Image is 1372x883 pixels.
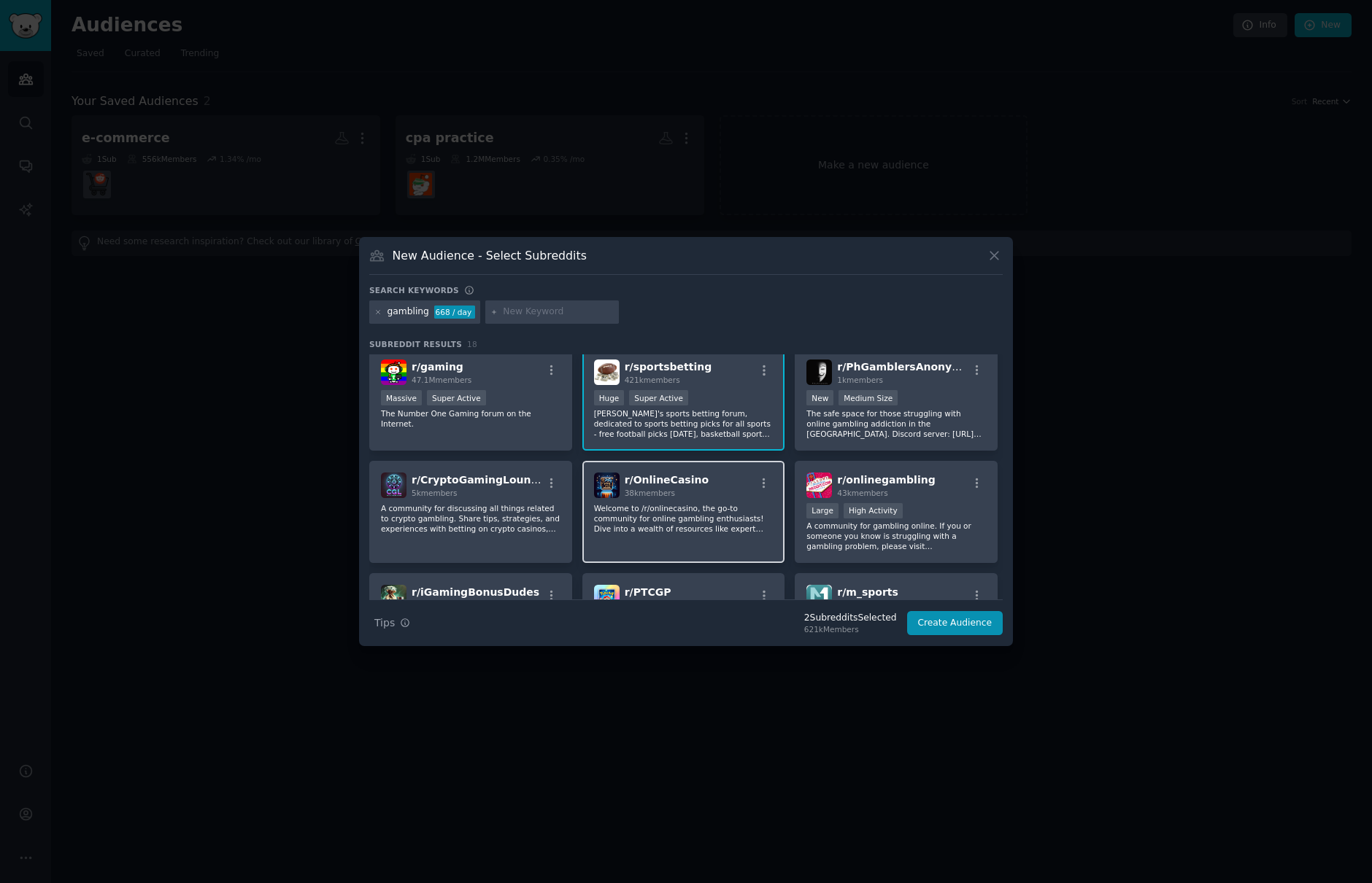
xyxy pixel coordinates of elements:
div: 668 / day [434,306,475,319]
span: 1k members [837,376,883,384]
span: r/ PTCGP [625,586,671,598]
span: 18 [467,340,477,349]
img: PTCGP [594,585,620,610]
span: r/ sportsbetting [625,361,712,373]
div: New [806,390,833,405]
div: 2 Subreddit s Selected [804,612,897,625]
img: onlinegambling [806,472,832,498]
span: r/ CryptoGamingLounge [412,474,545,486]
p: A community for gambling online. If you or someone you know is struggling with a gambling problem... [806,521,986,551]
span: r/ m_sports [837,586,898,598]
div: Medium Size [839,390,898,405]
span: r/ gaming [412,361,463,373]
div: Huge [594,390,625,405]
span: 47.1M members [412,376,471,384]
span: r/ iGamingBonusDudes [412,586,539,598]
span: r/ OnlineCasino [625,474,709,486]
span: 43k members [837,489,887,497]
span: 38k members [625,489,675,497]
p: A community for discussing all things related to crypto gambling. Share tips, strategies, and exp... [381,503,560,534]
span: 421k members [625,376,680,384]
div: Super Active [629,390,688,405]
div: 621k Members [804,624,897,634]
img: m_sports [806,585,832,610]
p: The Number One Gaming forum on the Internet. [381,408,560,429]
span: Subreddit Results [369,339,462,349]
div: Massive [381,390,422,405]
span: r/ PhGamblersAnonymous [837,361,982,373]
span: Tips [374,615,395,631]
div: Super Active [427,390,486,405]
img: gaming [381,359,406,385]
div: High Activity [844,503,903,518]
img: sportsbetting [594,359,620,385]
button: Create Audience [907,611,1003,636]
input: New Keyword [503,306,614,319]
p: Welcome to /r/onlinecasino, the go-to community for online gambling enthusiasts! Dive into a weal... [594,503,774,534]
div: Large [806,503,839,518]
p: The safe space for those struggling with online gambling addiction in the [GEOGRAPHIC_DATA]. Disc... [806,408,986,439]
p: [PERSON_NAME]'s sports betting forum, dedicated to sports betting picks for all sports - free foo... [594,408,774,439]
div: gambling [388,306,429,319]
img: CryptoGamingLounge [381,472,406,498]
h3: Search keywords [369,285,459,295]
h3: New Audience - Select Subreddits [393,248,587,263]
img: iGamingBonusDudes [381,585,406,610]
button: Tips [369,610,415,636]
span: r/ onlinegambling [837,474,935,486]
span: 5k members [412,489,458,497]
img: OnlineCasino [594,472,620,498]
img: PhGamblersAnonymous [806,359,832,385]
